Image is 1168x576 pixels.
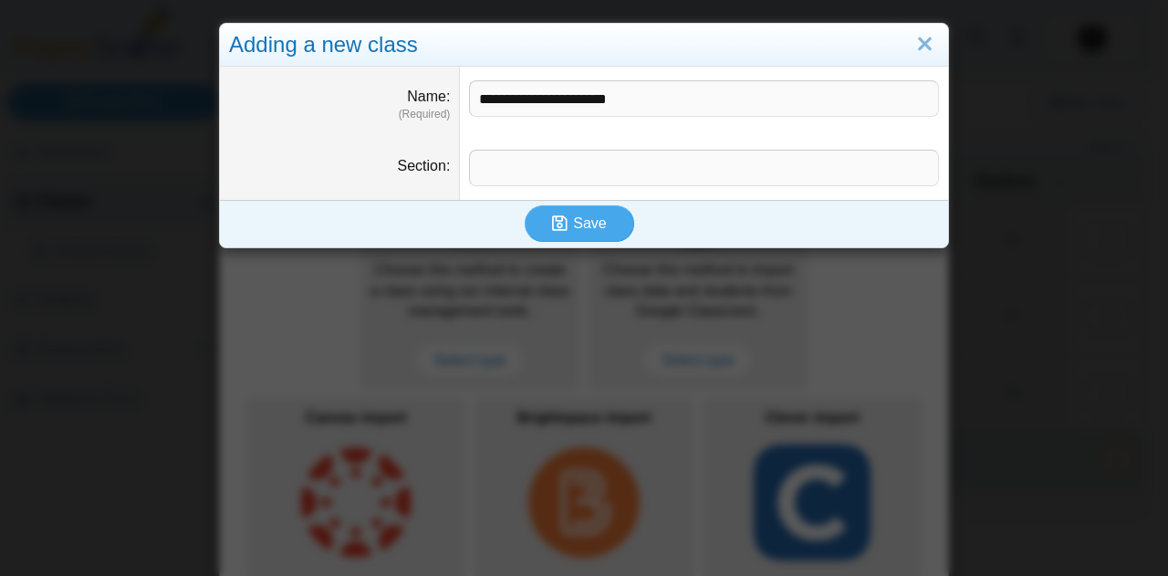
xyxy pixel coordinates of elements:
dfn: (Required) [229,107,450,122]
a: Close [911,29,939,60]
div: Adding a new class [220,24,948,67]
label: Section [398,158,451,173]
button: Save [525,205,634,242]
label: Name [407,89,450,104]
span: Save [573,215,606,231]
